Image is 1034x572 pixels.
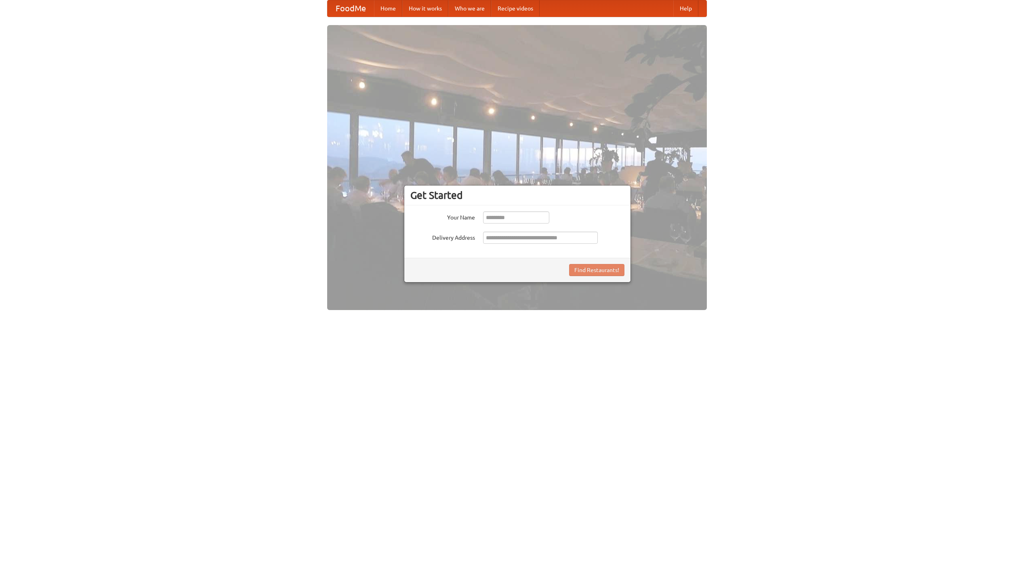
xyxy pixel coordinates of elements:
a: Home [374,0,402,17]
a: Help [673,0,698,17]
a: Recipe videos [491,0,540,17]
a: How it works [402,0,448,17]
button: Find Restaurants! [569,264,624,276]
h3: Get Started [410,189,624,201]
label: Your Name [410,211,475,222]
label: Delivery Address [410,232,475,242]
a: Who we are [448,0,491,17]
a: FoodMe [328,0,374,17]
